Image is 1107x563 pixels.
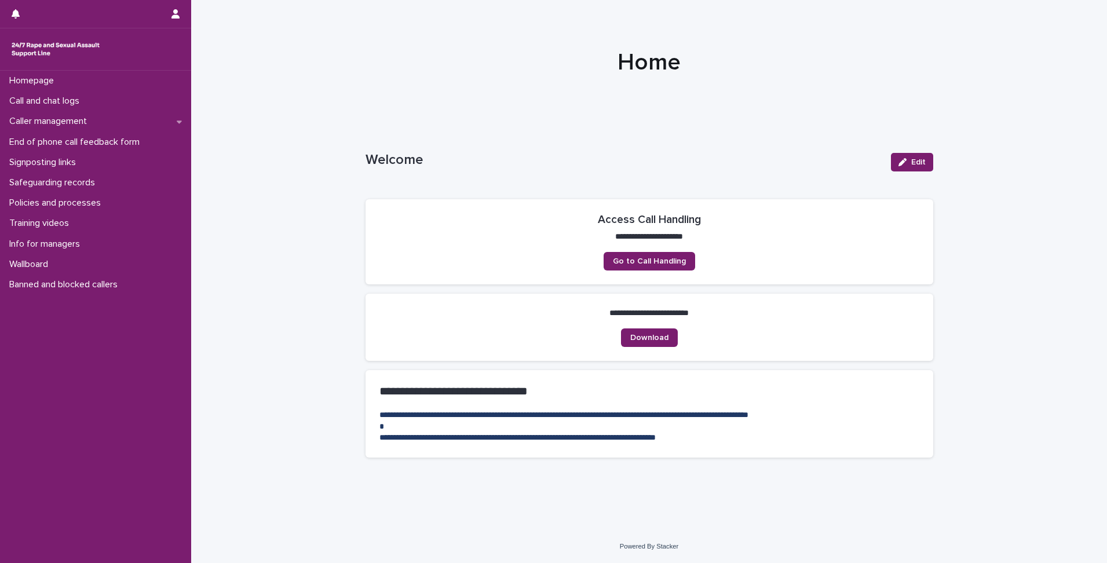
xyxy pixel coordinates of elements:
[5,198,110,209] p: Policies and processes
[5,137,149,148] p: End of phone call feedback form
[620,543,678,550] a: Powered By Stacker
[891,153,933,171] button: Edit
[5,239,89,250] p: Info for managers
[5,259,57,270] p: Wallboard
[630,334,668,342] span: Download
[9,38,102,61] img: rhQMoQhaT3yELyF149Cw
[5,218,78,229] p: Training videos
[5,75,63,86] p: Homepage
[366,49,933,76] h1: Home
[366,152,882,169] p: Welcome
[621,328,678,347] a: Download
[5,96,89,107] p: Call and chat logs
[5,116,96,127] p: Caller management
[5,157,85,168] p: Signposting links
[598,213,701,226] h2: Access Call Handling
[604,252,695,270] a: Go to Call Handling
[5,177,104,188] p: Safeguarding records
[613,257,686,265] span: Go to Call Handling
[911,158,926,166] span: Edit
[5,279,127,290] p: Banned and blocked callers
